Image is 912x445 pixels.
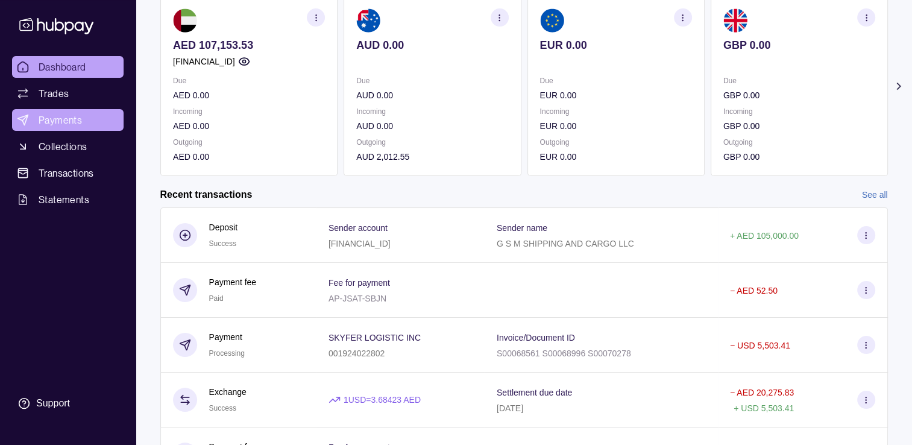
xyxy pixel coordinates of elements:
[539,74,691,87] p: Due
[12,56,124,78] a: Dashboard
[209,385,247,399] p: Exchange
[862,188,888,201] a: See all
[39,86,69,101] span: Trades
[356,74,508,87] p: Due
[723,136,875,149] p: Outgoing
[497,349,631,358] p: S00068561 S00068996 S00070278
[173,55,235,68] p: [FINANCIAL_ID]
[12,109,124,131] a: Payments
[723,74,875,87] p: Due
[539,150,691,163] p: EUR 0.00
[36,397,70,410] div: Support
[209,294,224,303] span: Paid
[12,136,124,157] a: Collections
[497,403,523,413] p: [DATE]
[39,139,87,154] span: Collections
[173,136,325,149] p: Outgoing
[356,39,508,52] p: AUD 0.00
[209,330,245,344] p: Payment
[356,8,380,33] img: au
[344,393,421,406] p: 1 USD = 3.68423 AED
[329,223,388,233] p: Sender account
[209,349,245,358] span: Processing
[39,192,89,207] span: Statements
[329,333,421,342] p: SKYFER LOGISTIC INC
[173,105,325,118] p: Incoming
[173,74,325,87] p: Due
[730,388,794,397] p: − AED 20,275.83
[329,239,391,248] p: [FINANCIAL_ID]
[12,189,124,210] a: Statements
[723,119,875,133] p: GBP 0.00
[539,136,691,149] p: Outgoing
[497,388,572,397] p: Settlement due date
[329,349,385,358] p: 001924022802
[209,221,237,234] p: Deposit
[209,239,236,248] span: Success
[730,341,790,350] p: − USD 5,503.41
[539,89,691,102] p: EUR 0.00
[539,119,691,133] p: EUR 0.00
[356,150,508,163] p: AUD 2,012.55
[173,150,325,163] p: AED 0.00
[730,286,778,295] p: − AED 52.50
[497,239,634,248] p: G S M SHIPPING AND CARGO LLC
[12,83,124,104] a: Trades
[173,89,325,102] p: AED 0.00
[723,8,747,33] img: gb
[12,391,124,416] a: Support
[730,231,799,241] p: + AED 105,000.00
[173,8,197,33] img: ae
[173,39,325,52] p: AED 107,153.53
[734,403,794,413] p: + USD 5,503.41
[209,276,257,289] p: Payment fee
[209,404,236,412] span: Success
[723,39,875,52] p: GBP 0.00
[39,113,82,127] span: Payments
[497,333,575,342] p: Invoice/Document ID
[497,223,547,233] p: Sender name
[160,188,253,201] h2: Recent transactions
[39,60,86,74] span: Dashboard
[356,119,508,133] p: AUD 0.00
[723,89,875,102] p: GBP 0.00
[356,136,508,149] p: Outgoing
[723,150,875,163] p: GBP 0.00
[173,119,325,133] p: AED 0.00
[723,105,875,118] p: Incoming
[356,105,508,118] p: Incoming
[356,89,508,102] p: AUD 0.00
[329,278,390,288] p: Fee for payment
[539,39,691,52] p: EUR 0.00
[539,105,691,118] p: Incoming
[329,294,386,303] p: AP-JSAT-SBJN
[539,8,564,33] img: eu
[12,162,124,184] a: Transactions
[39,166,94,180] span: Transactions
